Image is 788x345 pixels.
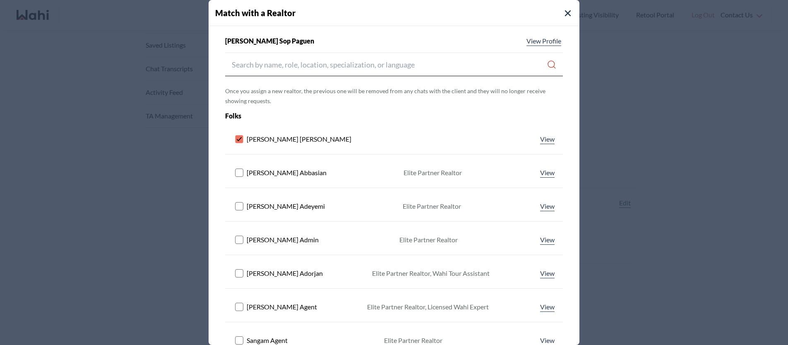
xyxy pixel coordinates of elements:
div: Elite Partner Realtor, Licensed Wahi Expert [367,302,489,312]
span: [PERSON_NAME] Sop Paguen [225,36,314,46]
div: Folks [225,111,495,121]
span: [PERSON_NAME] Admin [247,235,319,245]
a: View profile [538,168,556,178]
a: View profile [525,36,563,46]
input: Search input [232,57,547,72]
span: [PERSON_NAME] Agent [247,302,317,312]
a: View profile [538,201,556,211]
a: View profile [538,134,556,144]
div: Elite Partner Realtor [403,201,461,211]
h4: Match with a Realtor [215,7,579,19]
span: [PERSON_NAME] [PERSON_NAME] [247,134,351,144]
p: Once you assign a new realtor, the previous one will be removed from any chats with the client an... [225,86,563,106]
span: [PERSON_NAME] Adorjan [247,268,323,278]
div: Elite Partner Realtor, Wahi Tour Assistant [372,268,490,278]
div: Elite Partner Realtor [399,235,458,245]
a: View profile [538,302,556,312]
button: Close Modal [563,8,573,18]
a: View profile [538,235,556,245]
div: Elite Partner Realtor [404,168,462,178]
span: [PERSON_NAME] Abbasian [247,168,327,178]
span: [PERSON_NAME] Adeyemi [247,201,325,211]
a: View profile [538,268,556,278]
